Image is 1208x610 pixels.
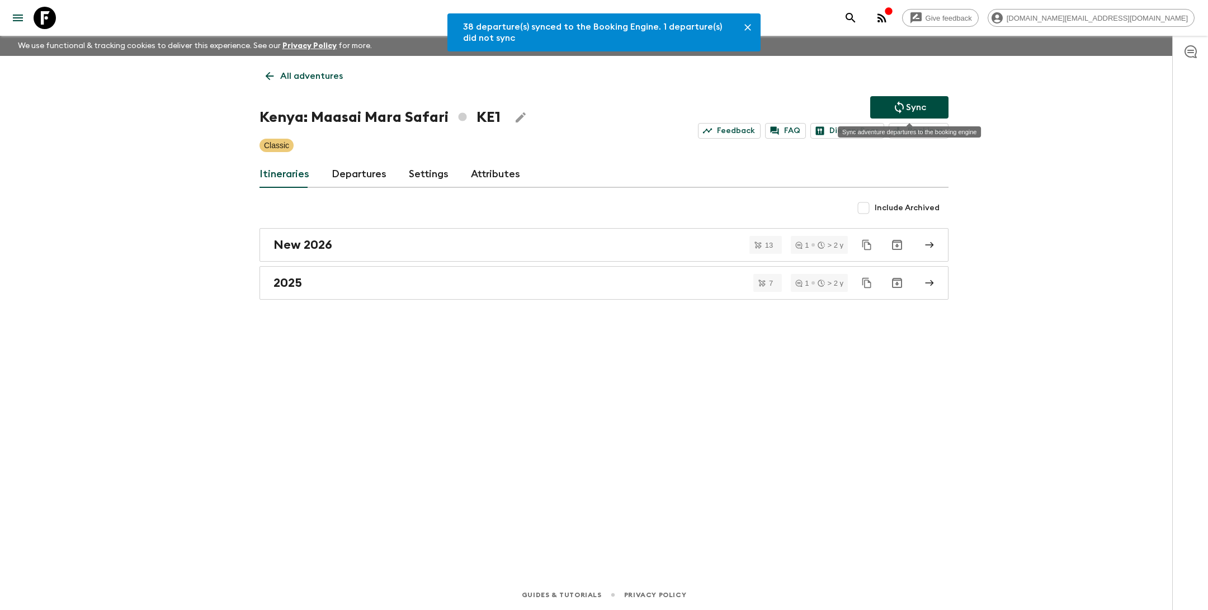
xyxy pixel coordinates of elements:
[795,280,809,287] div: 1
[471,161,520,188] a: Attributes
[409,161,449,188] a: Settings
[522,589,602,601] a: Guides & Tutorials
[624,589,686,601] a: Privacy Policy
[758,242,780,249] span: 13
[919,14,978,22] span: Give feedback
[264,140,289,151] p: Classic
[810,123,884,139] a: Dietary Reqs
[857,273,877,293] button: Duplicate
[259,106,501,129] h1: Kenya: Maasai Mara Safari KE1
[282,42,337,50] a: Privacy Policy
[818,242,843,249] div: > 2 y
[13,36,376,56] p: We use functional & tracking cookies to deliver this experience. See our for more.
[698,123,761,139] a: Feedback
[1001,14,1194,22] span: [DOMAIN_NAME][EMAIL_ADDRESS][DOMAIN_NAME]
[839,7,862,29] button: search adventures
[795,242,809,249] div: 1
[906,101,926,114] p: Sync
[988,9,1195,27] div: [DOMAIN_NAME][EMAIL_ADDRESS][DOMAIN_NAME]
[902,9,979,27] a: Give feedback
[280,69,343,83] p: All adventures
[886,272,908,294] button: Archive
[7,7,29,29] button: menu
[273,276,302,290] h2: 2025
[259,65,349,87] a: All adventures
[463,17,730,48] div: 38 departure(s) synced to the Booking Engine. 1 departure(s) did not sync
[332,161,386,188] a: Departures
[762,280,780,287] span: 7
[886,234,908,256] button: Archive
[875,202,940,214] span: Include Archived
[857,235,877,255] button: Duplicate
[259,266,949,300] a: 2025
[870,96,949,119] button: Sync adventure departures to the booking engine
[259,161,309,188] a: Itineraries
[509,106,532,129] button: Edit Adventure Title
[739,19,756,36] button: Close
[838,126,981,138] div: Sync adventure departures to the booking engine
[818,280,843,287] div: > 2 y
[273,238,332,252] h2: New 2026
[259,228,949,262] a: New 2026
[765,123,806,139] a: FAQ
